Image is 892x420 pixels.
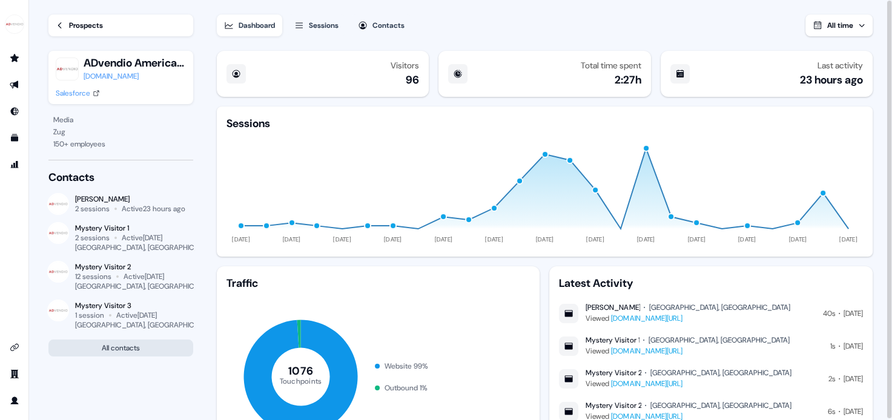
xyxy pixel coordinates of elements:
div: Total time spent [581,61,641,70]
div: Dashboard [239,19,275,31]
div: Viewed [586,378,791,390]
div: [PERSON_NAME] [586,303,640,312]
div: [GEOGRAPHIC_DATA], [GEOGRAPHIC_DATA] [648,335,789,345]
div: [GEOGRAPHIC_DATA], [GEOGRAPHIC_DATA] [75,281,217,291]
div: 2 sessions [75,204,110,214]
div: 96 [406,73,419,87]
div: Mystery Visitor 2 [586,401,641,410]
div: [DATE] [844,405,863,418]
div: Traffic [226,276,530,290]
div: Prospects [69,19,103,31]
div: Viewed [586,312,790,324]
div: [DATE] [844,373,863,385]
div: Media [53,114,188,126]
tspan: 1076 [288,364,313,378]
a: Go to prospects [5,48,24,68]
a: Go to integrations [5,338,24,357]
div: Zug [53,126,188,138]
div: [GEOGRAPHIC_DATA], [GEOGRAPHIC_DATA] [650,401,791,410]
button: Contacts [351,15,412,36]
tspan: [DATE] [586,235,604,243]
div: 12 sessions [75,272,111,281]
tspan: [DATE] [384,235,402,243]
div: Contacts [48,170,193,185]
div: 2s [828,373,835,385]
tspan: [DATE] [839,235,857,243]
div: Mystery Visitor 1 [586,335,639,345]
tspan: [DATE] [535,235,553,243]
div: 6s [828,405,835,418]
div: Active [DATE] [124,272,164,281]
span: All time [827,21,853,30]
div: 2:27h [615,73,641,87]
div: Visitors [391,61,419,70]
a: Go to team [5,364,24,384]
tspan: [DATE] [232,235,250,243]
tspan: [DATE] [434,235,452,243]
a: Go to attribution [5,155,24,174]
div: [GEOGRAPHIC_DATA], [GEOGRAPHIC_DATA] [75,320,217,330]
div: Mystery Visitor 2 [75,262,193,272]
button: ADvendio America Corporation [84,56,186,70]
tspan: [DATE] [333,235,351,243]
div: [GEOGRAPHIC_DATA], [GEOGRAPHIC_DATA] [649,303,790,312]
button: All contacts [48,340,193,356]
tspan: [DATE] [283,235,301,243]
button: Sessions [287,15,346,36]
a: [DOMAIN_NAME][URL] [611,379,682,389]
div: 1s [830,340,835,352]
a: [DOMAIN_NAME][URL] [611,313,682,323]
div: Last activity [818,61,863,70]
a: [DOMAIN_NAME] [84,70,186,82]
div: Sessions [309,19,339,31]
tspan: [DATE] [687,235,705,243]
div: Mystery Visitor 3 [75,301,193,310]
div: Viewed [586,345,789,357]
a: [DOMAIN_NAME][URL] [611,346,682,356]
div: Mystery Visitor 1 [75,223,193,233]
div: 150 + employees [53,138,188,150]
div: Mystery Visitor 2 [586,368,641,378]
button: All time [805,15,873,36]
a: Go to profile [5,391,24,410]
button: Dashboard [217,15,282,36]
div: 40s [823,307,835,320]
div: Latest Activity [559,276,863,290]
tspan: [DATE] [485,235,503,243]
tspan: [DATE] [788,235,807,243]
div: [PERSON_NAME] [75,194,185,204]
tspan: Touchpoints [279,376,322,386]
a: Go to outbound experience [5,75,24,94]
tspan: [DATE] [738,235,756,243]
div: Salesforce [56,87,90,99]
div: [DATE] [844,340,863,352]
div: [GEOGRAPHIC_DATA], [GEOGRAPHIC_DATA] [650,368,791,378]
a: Go to Inbound [5,102,24,121]
div: Active 23 hours ago [122,204,185,214]
div: 2 sessions [75,233,110,243]
a: Go to templates [5,128,24,148]
div: Website 99 % [385,360,428,372]
div: [GEOGRAPHIC_DATA], [GEOGRAPHIC_DATA] [75,243,217,252]
div: [DATE] [844,307,863,320]
div: 23 hours ago [800,73,863,87]
div: Outbound 1 % [385,382,428,394]
div: Active [DATE] [122,233,162,243]
tspan: [DATE] [637,235,655,243]
div: Contacts [372,19,405,31]
div: Sessions [226,116,270,131]
a: Prospects [48,15,193,36]
div: 1 session [75,310,104,320]
div: Active [DATE] [116,310,157,320]
a: Salesforce [56,87,100,99]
